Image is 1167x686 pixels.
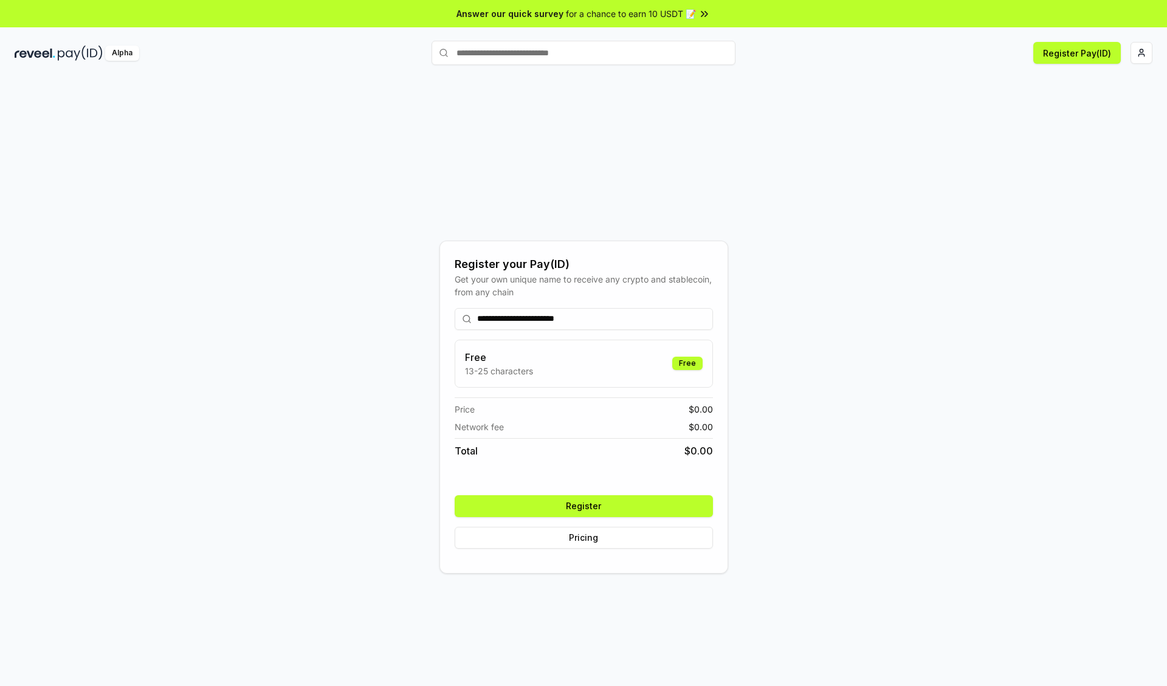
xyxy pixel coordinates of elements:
[58,46,103,61] img: pay_id
[455,403,475,416] span: Price
[455,256,713,273] div: Register your Pay(ID)
[455,495,713,517] button: Register
[672,357,703,370] div: Free
[689,403,713,416] span: $ 0.00
[105,46,139,61] div: Alpha
[1033,42,1121,64] button: Register Pay(ID)
[456,7,563,20] span: Answer our quick survey
[455,273,713,298] div: Get your own unique name to receive any crypto and stablecoin, from any chain
[15,46,55,61] img: reveel_dark
[684,444,713,458] span: $ 0.00
[465,350,533,365] h3: Free
[465,365,533,377] p: 13-25 characters
[566,7,696,20] span: for a chance to earn 10 USDT 📝
[455,420,504,433] span: Network fee
[455,444,478,458] span: Total
[689,420,713,433] span: $ 0.00
[455,527,713,549] button: Pricing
